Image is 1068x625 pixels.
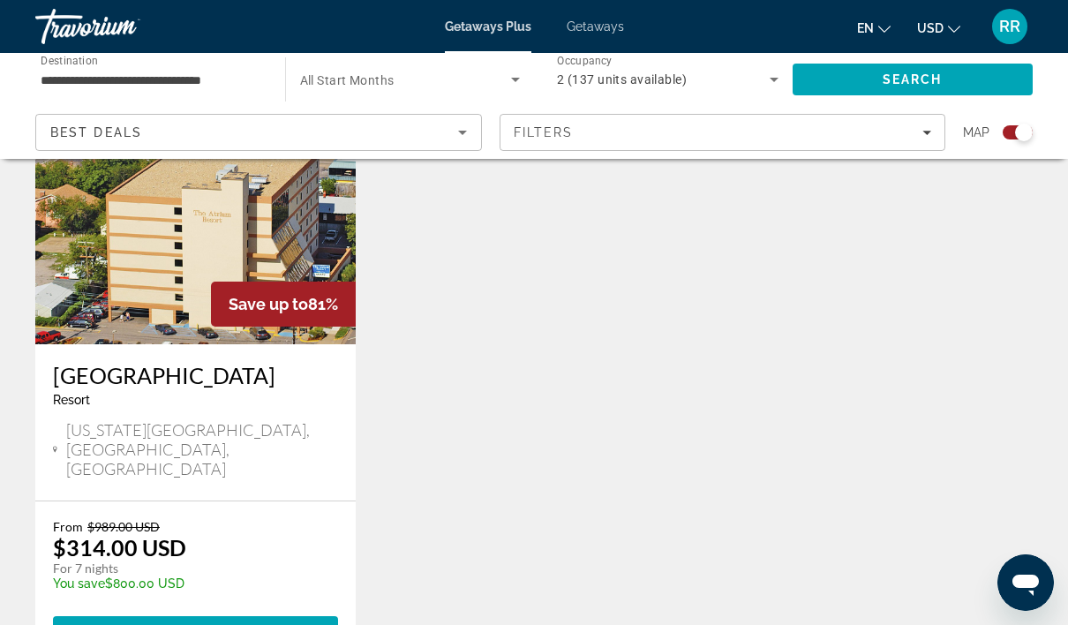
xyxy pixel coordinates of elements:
[883,72,943,87] span: Search
[567,19,624,34] a: Getaways
[53,561,320,576] p: For 7 nights
[53,576,105,591] span: You save
[35,4,212,49] a: Travorium
[41,70,262,91] input: Select destination
[35,62,356,344] img: Atrium Resort
[41,54,98,66] span: Destination
[53,576,320,591] p: $800.00 USD
[514,125,574,139] span: Filters
[229,295,308,313] span: Save up to
[793,64,1034,95] button: Search
[917,15,960,41] button: Change currency
[987,8,1033,45] button: User Menu
[857,15,891,41] button: Change language
[300,73,395,87] span: All Start Months
[53,393,90,407] span: Resort
[445,19,531,34] a: Getaways Plus
[999,18,1020,35] span: RR
[963,120,989,145] span: Map
[53,534,186,561] p: $314.00 USD
[50,125,142,139] span: Best Deals
[557,72,687,87] span: 2 (137 units available)
[87,519,160,534] span: $989.00 USD
[857,21,874,35] span: en
[53,519,83,534] span: From
[211,282,356,327] div: 81%
[557,55,613,67] span: Occupancy
[53,362,338,388] a: [GEOGRAPHIC_DATA]
[997,554,1054,611] iframe: Button to launch messaging window
[500,114,946,151] button: Filters
[50,122,467,143] mat-select: Sort by
[66,420,339,478] span: [US_STATE][GEOGRAPHIC_DATA], [GEOGRAPHIC_DATA], [GEOGRAPHIC_DATA]
[917,21,944,35] span: USD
